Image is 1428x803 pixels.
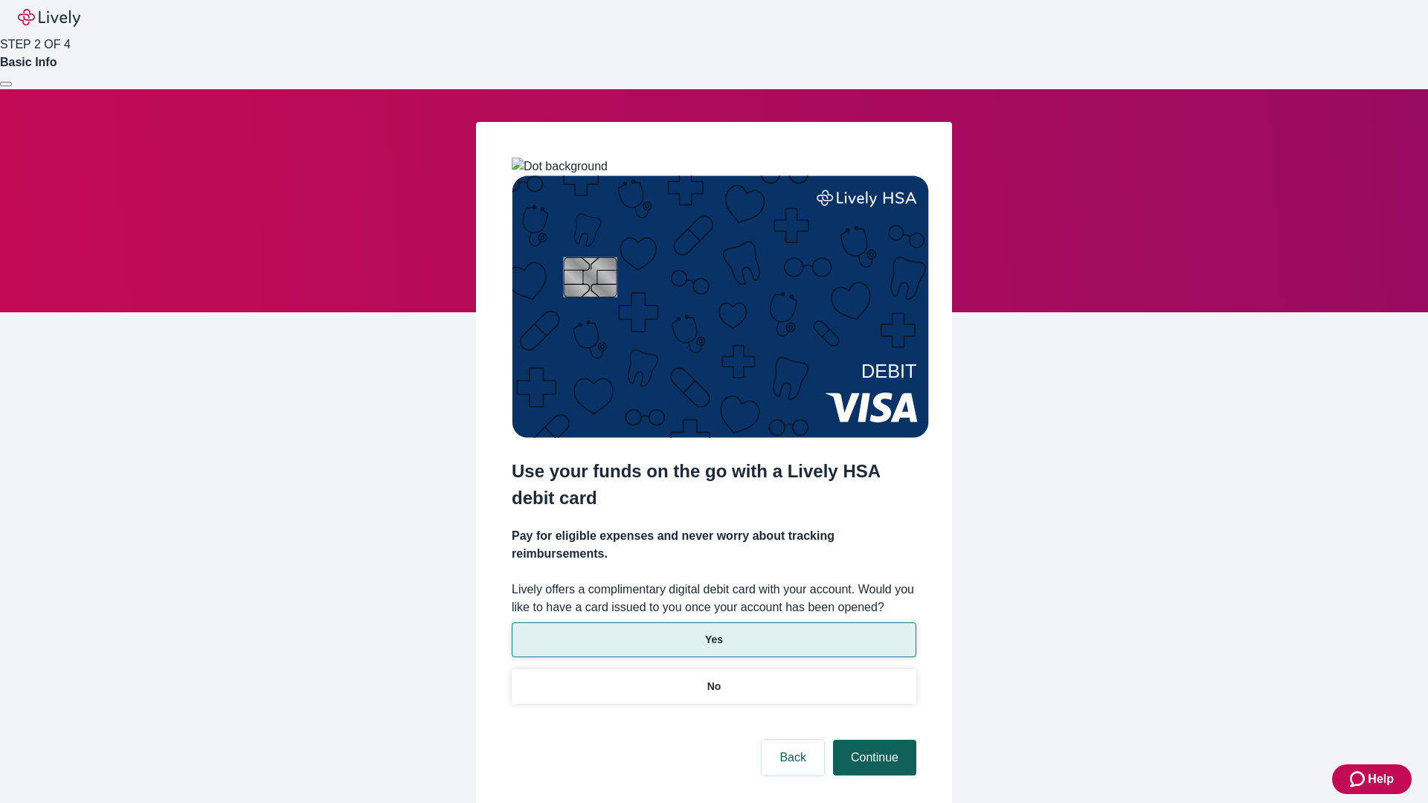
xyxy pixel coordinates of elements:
[705,632,723,648] p: Yes
[512,669,916,704] button: No
[833,740,916,775] button: Continue
[1350,770,1368,788] svg: Zendesk support icon
[512,175,929,438] img: Debit card
[762,740,824,775] button: Back
[512,458,916,512] h2: Use your funds on the go with a Lively HSA debit card
[512,158,608,175] img: Dot background
[18,9,80,27] img: Lively
[707,679,721,694] p: No
[1332,764,1412,794] button: Zendesk support iconHelp
[1368,770,1394,788] span: Help
[512,622,916,657] button: Yes
[512,527,916,563] h4: Pay for eligible expenses and never worry about tracking reimbursements.
[512,581,916,616] label: Lively offers a complimentary digital debit card with your account. Would you like to have a card...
